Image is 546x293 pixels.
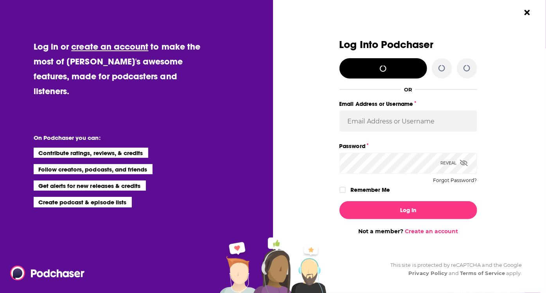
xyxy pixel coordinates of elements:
[433,178,477,183] button: Forgot Password?
[339,111,477,132] input: Email Address or Username
[71,41,148,52] a: create an account
[339,201,477,219] button: Log In
[441,153,468,173] div: Reveal
[404,86,412,93] div: OR
[409,270,448,276] a: Privacy Policy
[339,99,477,109] label: Email Address or Username
[520,5,535,20] button: Close Button
[384,261,522,277] div: This site is protected by reCAPTCHA and the Google and apply.
[460,270,505,276] a: Terms of Service
[405,228,458,235] a: Create an account
[339,228,477,235] div: Not a member?
[34,164,153,174] li: Follow creators, podcasts, and friends
[350,185,390,195] label: Remember Me
[34,180,146,191] li: Get alerts for new releases & credits
[34,148,149,158] li: Contribute ratings, reviews, & credits
[339,39,477,50] h3: Log Into Podchaser
[34,134,190,141] li: On Podchaser you can:
[10,266,79,280] a: Podchaser - Follow, Share and Rate Podcasts
[339,141,477,151] label: Password
[34,197,132,207] li: Create podcast & episode lists
[10,266,85,280] img: Podchaser - Follow, Share and Rate Podcasts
